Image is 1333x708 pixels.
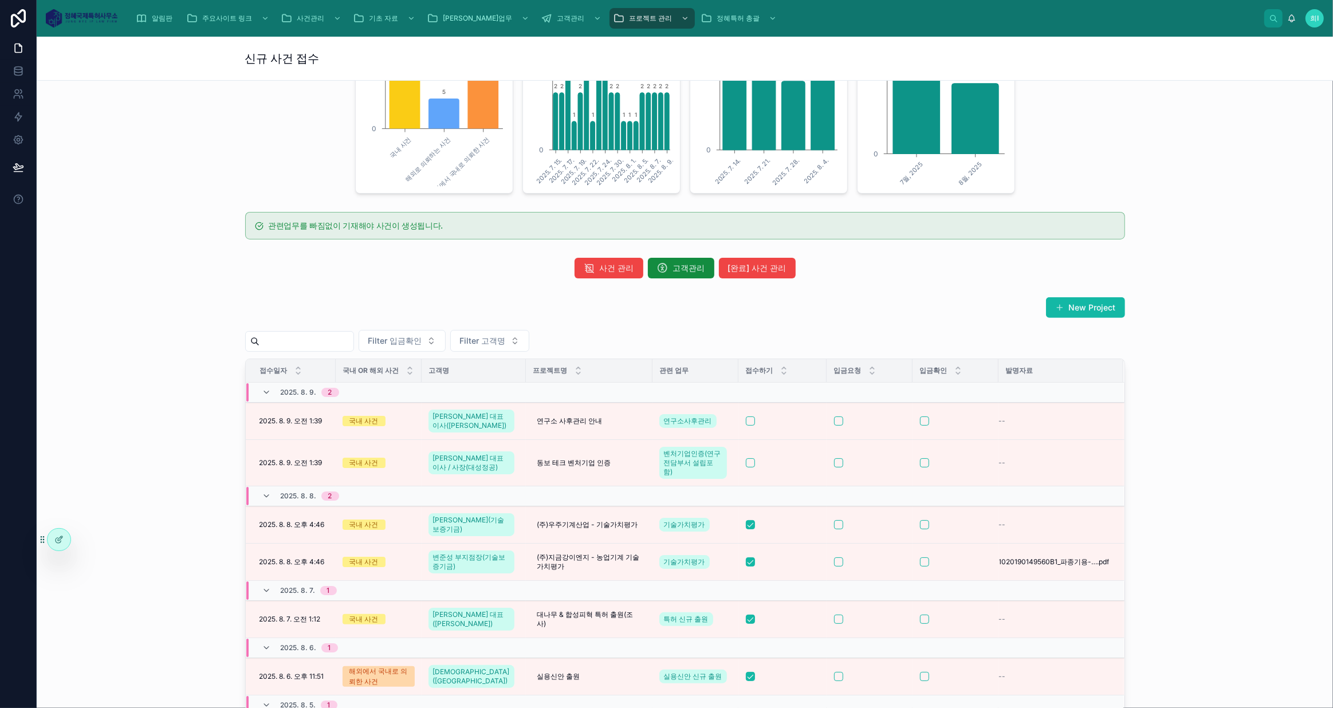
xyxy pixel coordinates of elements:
[873,150,878,158] tspan: 0
[343,520,415,530] a: 국내 사건
[802,156,830,184] text: 2025. 8. 4.
[999,520,1110,529] a: --
[640,82,644,89] text: 2
[260,366,288,375] span: 접수일자
[428,511,519,538] a: [PERSON_NAME](기술보증기금)
[443,14,512,23] span: [PERSON_NAME]업무
[259,615,321,624] span: 2025. 8. 7. 오전 1:12
[428,410,514,432] a: [PERSON_NAME] 대표이사([PERSON_NAME])
[533,366,568,375] span: 프로젝트명
[533,412,646,430] a: 연구소 사후관리 안내
[547,156,575,184] text: 2025. 7. 17.
[659,82,662,89] text: 2
[327,586,330,595] div: 1
[537,458,611,467] span: 동보 테크 벤처기업 인증
[371,124,376,133] tspan: 0
[999,672,1006,681] span: --
[428,663,519,690] a: [DEMOGRAPHIC_DATA]([GEOGRAPHIC_DATA])
[706,145,710,154] tspan: 0
[428,407,519,435] a: [PERSON_NAME] 대표이사([PERSON_NAME])
[433,412,510,430] span: [PERSON_NAME] 대표이사([PERSON_NAME])
[999,615,1110,624] a: --
[999,416,1006,426] span: --
[664,520,705,529] span: 기술가치평가
[746,366,773,375] span: 접수하기
[659,412,732,430] a: 연구소사후관리
[423,8,535,29] a: [PERSON_NAME]업무
[537,672,580,681] span: 실용신안 출원
[450,330,529,352] button: Select Button
[328,643,331,652] div: 1
[349,557,379,567] div: 국내 사건
[560,82,563,89] text: 2
[428,608,514,631] a: [PERSON_NAME] 대표([PERSON_NAME])
[1006,366,1033,375] span: 발명자료
[460,335,506,347] span: Filter 고객명
[343,614,415,624] a: 국내 사건
[349,8,421,29] a: 기초 자료
[610,156,637,183] text: 2025. 8. 1.
[343,458,415,468] a: 국내 사건
[717,14,760,23] span: 정혜특허 총괄
[349,458,379,468] div: 국내 사건
[349,416,379,426] div: 국내 사건
[533,548,646,576] a: (주)지금강이엔지 - 농업기계 기술가치평가
[957,160,983,187] text: 8월, 2025
[281,643,317,652] span: 2025. 8. 6.
[648,258,714,278] button: 고객관리
[615,82,619,89] text: 2
[660,366,689,375] span: 관련 업무
[659,553,732,571] a: 기술가치평가
[259,416,329,426] a: 2025. 8. 9. 오전 1:39
[610,8,695,29] a: 프로젝트 관리
[349,614,379,624] div: 국내 사건
[343,366,399,375] span: 국내 or 해외 사건
[183,8,275,29] a: 주요사이트 링크
[259,520,325,529] span: 2025. 8. 8. 오후 4:46
[659,612,713,626] a: 특허 신규 출원
[659,555,710,569] a: 기술가치평가
[245,50,320,66] h1: 신규 사건 접수
[442,88,445,95] text: 5
[433,610,510,628] span: [PERSON_NAME] 대표([PERSON_NAME])
[635,156,662,184] text: 2025. 8. 7.
[664,416,712,426] span: 연구소사후관리
[259,520,329,529] a: 2025. 8. 8. 오후 4:46
[728,262,787,274] span: [완료] 사건 관리
[281,586,316,595] span: 2025. 8. 7.
[579,82,582,89] text: 2
[652,82,656,89] text: 2
[259,672,329,681] a: 2025. 8. 6. 오후 11:51
[428,451,514,474] a: [PERSON_NAME] 대표이사 / 사장(대성정공)
[1046,297,1125,318] button: New Project
[343,666,415,687] a: 해외에서 국내로 의뢰한 사건
[629,14,672,23] span: 프로젝트 관리
[428,449,519,477] a: [PERSON_NAME] 대표이사 / 사장(대성정공)
[673,262,705,274] span: 고객관리
[428,550,514,573] a: 변준성 부지점장(기술보증기금)
[595,156,625,187] text: 2025. 7. 30.
[368,335,422,347] span: Filter 입금확인
[343,557,415,567] a: 국내 사건
[297,14,324,23] span: 사건관리
[268,222,1115,230] h5: 관련업무를 빠짐없이 기재해야 사건이 생성됩니다.
[999,557,1098,567] span: 1020190149560B1_파종기용-라인마커의-유압제어장치
[202,14,252,23] span: 주요사이트 링크
[537,416,603,426] span: 연구소 사후관리 안내
[646,82,650,89] text: 2
[259,557,329,567] a: 2025. 8. 8. 오후 4:46
[433,454,510,472] span: [PERSON_NAME] 대표이사 / 사장(대성정공)
[281,388,317,397] span: 2025. 8. 9.
[713,156,742,186] text: 2025. 7. 14.
[582,156,612,187] text: 2025. 7. 24.
[628,111,631,118] text: 1
[610,82,613,89] text: 2
[349,520,379,530] div: 국내 사건
[622,156,650,184] text: 2025. 8. 5.
[999,615,1006,624] span: --
[834,366,862,375] span: 입금요청
[635,111,637,118] text: 1
[659,610,732,628] a: 특허 신규 출원
[622,111,624,118] text: 1
[999,458,1006,467] span: --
